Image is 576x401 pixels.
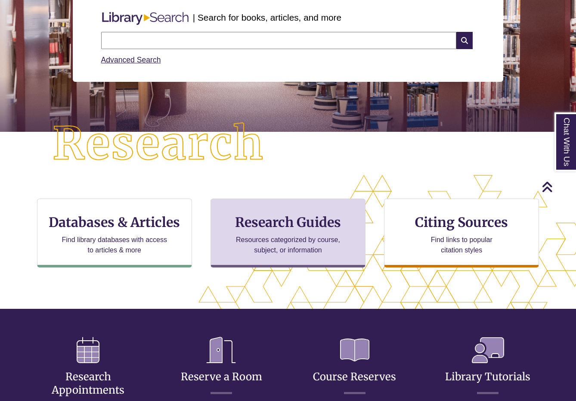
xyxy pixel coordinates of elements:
a: Research Appointments [52,349,124,397]
img: Research [29,99,288,189]
a: Databases & Articles Find library databases with access to articles & more [37,199,192,267]
a: Advanced Search [101,56,161,64]
h3: Research Guides [218,214,358,230]
p: Find links to popular citation styles [420,235,504,255]
a: Reserve a Room [181,349,262,383]
h3: Citing Sources [409,214,514,230]
p: Resources categorized by course, subject, or information [232,235,344,255]
i: Search [456,32,473,49]
h3: Databases & Articles [44,214,185,230]
a: Back to Top [542,181,574,193]
a: Research Guides Resources categorized by course, subject, or information [211,199,365,267]
a: Library Tutorials [445,349,530,383]
p: Find library databases with access to articles & more [58,235,170,255]
a: Citing Sources Find links to popular citation styles [384,199,539,267]
img: Libary Search [98,9,193,28]
a: Course Reserves [313,349,396,383]
p: | Search for books, articles, and more [193,11,341,24]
